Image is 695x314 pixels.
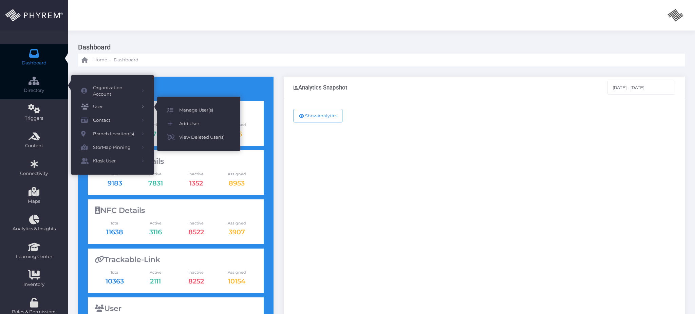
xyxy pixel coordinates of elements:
span: Inactive [176,171,217,177]
li: - [109,57,112,63]
span: Total [95,220,135,226]
a: 11638 [106,228,123,236]
span: Analytics & Insights [4,225,63,232]
a: Kiosk User [71,154,154,168]
span: Home [93,57,107,63]
div: User [95,304,257,313]
span: Show [305,113,317,118]
a: 9183 [108,179,122,187]
div: NFC Details [95,206,257,215]
span: Inventory [4,281,63,288]
span: Dashboard [22,60,46,66]
div: Trackable-Link [95,255,257,264]
span: Assigned [217,171,257,177]
span: Branch Location(s) [93,130,137,138]
span: Organization Account [93,84,137,98]
a: 7831 [148,179,163,187]
a: 3907 [229,228,245,236]
span: Total [95,270,135,275]
span: Inactive [176,220,217,226]
a: Branch Location(s) [71,127,154,141]
span: Dashboard [114,57,138,63]
a: Manage User(s) [157,103,240,117]
input: Select Date Range [607,81,675,94]
a: Home [81,54,107,66]
span: Contact [93,116,137,125]
a: 3116 [149,228,162,236]
a: Dashboard [114,54,138,66]
span: Active [135,270,176,275]
a: 8953 [229,179,245,187]
a: 1352 [189,179,203,187]
a: Add User [157,117,240,131]
span: StorMap Pinning [93,143,137,152]
a: Organization Account [71,82,154,100]
span: User [93,102,137,111]
span: Maps [28,198,40,205]
span: Active [135,171,176,177]
a: StorMap Pinning [71,141,154,154]
span: Kiosk User [93,157,137,165]
span: Learning Center [4,253,63,260]
span: Assigned [217,220,257,226]
span: Connectivity [4,170,63,177]
a: 8522 [188,228,204,236]
div: QR-Code Details [95,157,257,166]
span: Assigned [217,270,257,275]
span: Content [4,142,63,149]
span: Active [135,220,176,226]
h3: Dashboard [78,41,680,54]
a: 8252 [188,277,204,285]
span: View Deleted User(s) [179,133,230,142]
span: Triggers [4,115,63,122]
span: Inactive [176,270,217,275]
a: 2111 [150,277,161,285]
a: 10154 [228,277,245,285]
a: View Deleted User(s) [157,131,240,144]
button: ShowAnalytics [294,109,343,122]
a: 10363 [106,277,124,285]
span: Add User [179,119,230,128]
span: Directory [4,87,63,94]
a: Contact [71,114,154,127]
span: Manage User(s) [179,106,230,115]
a: User [71,100,154,114]
div: Analytics Snapshot [294,84,347,91]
